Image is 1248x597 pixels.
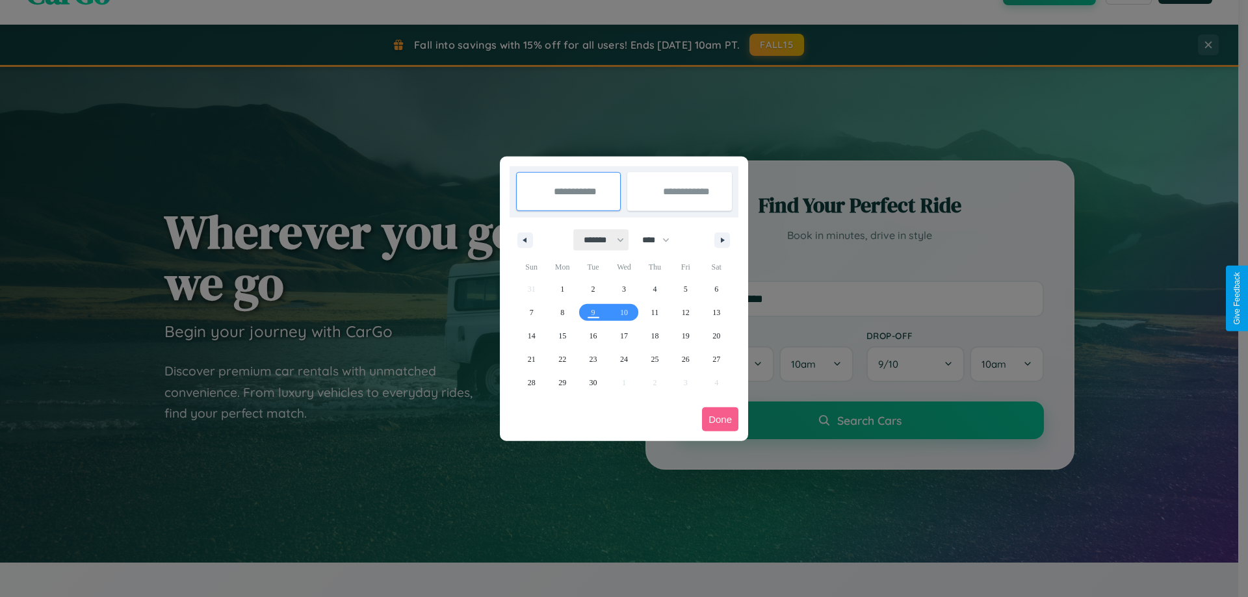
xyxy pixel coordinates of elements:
[620,348,628,371] span: 24
[516,257,547,277] span: Sun
[653,277,656,301] span: 4
[701,301,732,324] button: 13
[701,324,732,348] button: 20
[620,324,628,348] span: 17
[640,277,670,301] button: 4
[701,257,732,277] span: Sat
[712,348,720,371] span: 27
[640,257,670,277] span: Thu
[578,324,608,348] button: 16
[590,348,597,371] span: 23
[516,301,547,324] button: 7
[608,324,639,348] button: 17
[530,301,534,324] span: 7
[528,348,536,371] span: 21
[682,301,690,324] span: 12
[682,348,690,371] span: 26
[640,301,670,324] button: 11
[670,277,701,301] button: 5
[622,277,626,301] span: 3
[640,324,670,348] button: 18
[528,371,536,394] span: 28
[528,324,536,348] span: 14
[590,371,597,394] span: 30
[547,371,577,394] button: 29
[547,301,577,324] button: 8
[670,348,701,371] button: 26
[608,348,639,371] button: 24
[608,277,639,301] button: 3
[578,348,608,371] button: 23
[578,277,608,301] button: 2
[670,257,701,277] span: Fri
[560,301,564,324] span: 8
[516,348,547,371] button: 21
[620,301,628,324] span: 10
[547,257,577,277] span: Mon
[651,324,658,348] span: 18
[640,348,670,371] button: 25
[578,371,608,394] button: 30
[714,277,718,301] span: 6
[670,324,701,348] button: 19
[701,277,732,301] button: 6
[701,348,732,371] button: 27
[712,324,720,348] span: 20
[558,348,566,371] span: 22
[547,277,577,301] button: 1
[591,277,595,301] span: 2
[558,324,566,348] span: 15
[578,301,608,324] button: 9
[684,277,688,301] span: 5
[702,407,738,431] button: Done
[591,301,595,324] span: 9
[712,301,720,324] span: 13
[560,277,564,301] span: 1
[1232,272,1241,325] div: Give Feedback
[547,324,577,348] button: 15
[578,257,608,277] span: Tue
[590,324,597,348] span: 16
[651,301,659,324] span: 11
[516,371,547,394] button: 28
[682,324,690,348] span: 19
[670,301,701,324] button: 12
[547,348,577,371] button: 22
[651,348,658,371] span: 25
[608,301,639,324] button: 10
[558,371,566,394] span: 29
[516,324,547,348] button: 14
[608,257,639,277] span: Wed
